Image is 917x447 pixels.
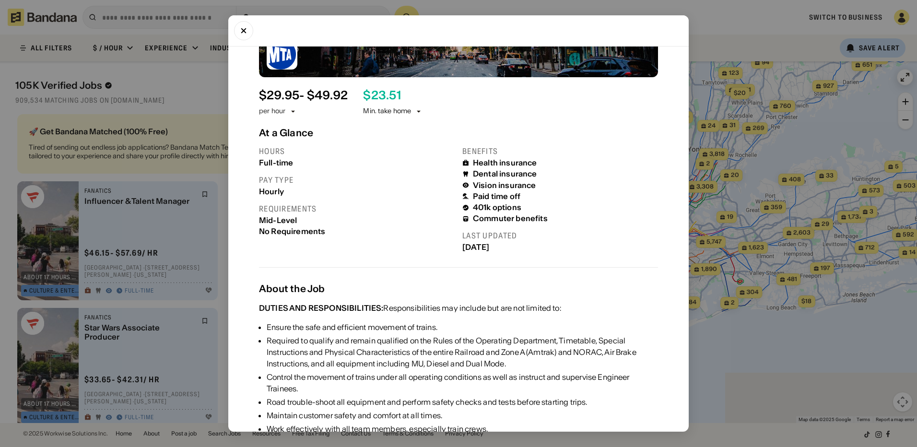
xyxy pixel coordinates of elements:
img: MTA logo [267,39,297,70]
div: Health insurance [473,158,537,167]
div: Maintain customer safety and comfort at all times. [267,410,658,421]
div: per hour [259,106,285,116]
div: $ 29.95 - $49.92 [259,89,348,103]
div: Dental insurance [473,169,537,178]
div: $ 23.51 [363,89,400,103]
div: Min. take home [363,106,423,116]
div: Pay type [259,175,455,185]
div: Required to qualify and remain qualified on the Rules of the Operating Department, Timetable, Spe... [267,335,658,369]
div: Road trouble-shoot all equipment and perform safety checks and tests before starting trips. [267,396,658,408]
div: No Requirements [259,227,455,236]
div: 401k options [473,203,521,212]
div: Requirements [259,204,455,214]
div: Full-time [259,158,455,167]
button: Close [234,21,253,40]
div: Commuter benefits [473,214,548,223]
div: DUTIES AND RESPONSIBILITIES: [259,303,383,313]
div: Responsibilities may include but are not limited to: [259,302,561,314]
div: About the Job [259,283,658,294]
div: [DATE] [462,243,658,252]
div: Paid time off [473,192,520,201]
div: Vision insurance [473,181,536,190]
div: Last updated [462,231,658,241]
div: Mid-Level [259,216,455,225]
div: Work effectively with all team members, especially train crews. [267,423,658,435]
div: Benefits [462,146,658,156]
div: Ensure the safe and efficient movement of trains. [267,321,658,333]
div: At a Glance [259,127,658,139]
div: Control the movement of trains under all operating conditions as well as instruct and supervise E... [267,371,658,394]
div: Hours [259,146,455,156]
div: Hourly [259,187,455,196]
